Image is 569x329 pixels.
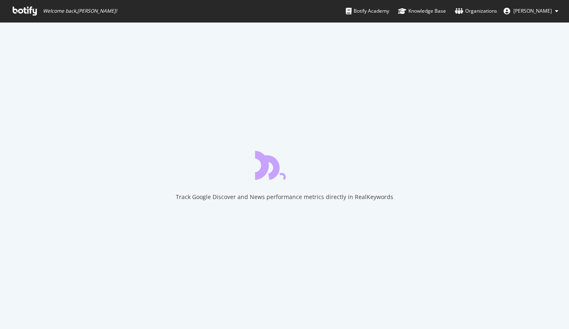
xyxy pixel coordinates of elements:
[497,4,565,18] button: [PERSON_NAME]
[398,7,446,15] div: Knowledge Base
[346,7,389,15] div: Botify Academy
[455,7,497,15] div: Organizations
[176,193,393,201] div: Track Google Discover and News performance metrics directly in RealKeywords
[43,8,117,14] span: Welcome back, [PERSON_NAME] !
[513,7,552,14] span: Jack Firneno
[255,150,314,180] div: animation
